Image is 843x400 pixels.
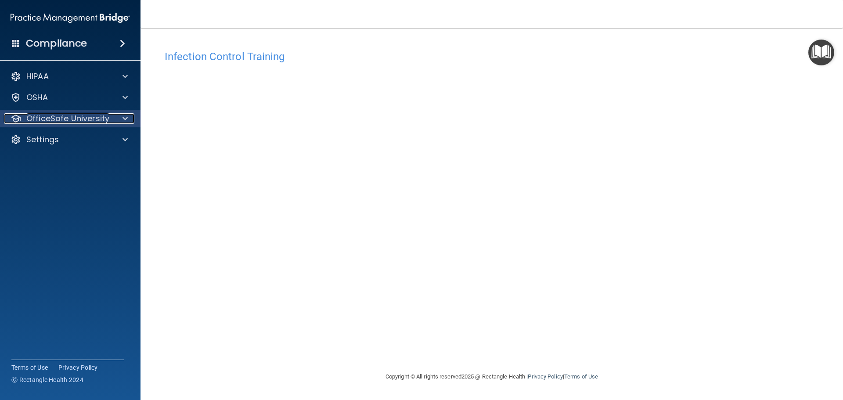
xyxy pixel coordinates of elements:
a: Privacy Policy [58,363,98,372]
span: Ⓒ Rectangle Health 2024 [11,375,83,384]
iframe: infection-control-training [165,67,604,337]
p: OfficeSafe University [26,113,109,124]
h4: Infection Control Training [165,51,819,62]
a: Settings [11,134,128,145]
a: OSHA [11,92,128,103]
img: PMB logo [11,9,130,27]
h4: Compliance [26,37,87,50]
div: Copyright © All rights reserved 2025 @ Rectangle Health | | [331,363,652,391]
button: Open Resource Center [808,40,834,65]
a: OfficeSafe University [11,113,128,124]
a: Terms of Use [564,373,598,380]
p: HIPAA [26,71,49,82]
a: Privacy Policy [528,373,562,380]
a: Terms of Use [11,363,48,372]
p: OSHA [26,92,48,103]
p: Settings [26,134,59,145]
a: HIPAA [11,71,128,82]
